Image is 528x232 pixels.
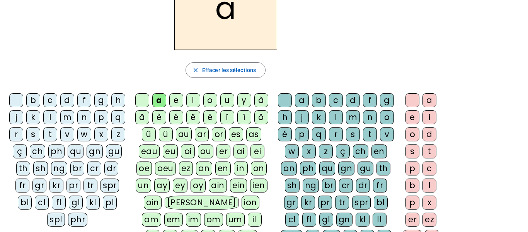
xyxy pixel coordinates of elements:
[312,110,326,124] div: k
[203,110,217,124] div: ë
[9,127,23,141] div: r
[216,144,230,158] div: er
[220,110,234,124] div: î
[422,179,436,192] div: l
[26,110,40,124] div: k
[60,110,74,124] div: m
[302,144,316,158] div: x
[86,196,100,210] div: kl
[285,144,299,158] div: w
[422,162,436,175] div: c
[405,196,419,210] div: p
[142,213,161,227] div: am
[338,162,354,175] div: gn
[405,213,419,227] div: er
[15,179,29,192] div: fr
[363,93,377,107] div: f
[363,110,377,124] div: n
[250,144,264,158] div: ei
[186,213,201,227] div: im
[159,127,173,141] div: ü
[356,213,370,227] div: kl
[319,213,333,227] div: gl
[302,213,316,227] div: fl
[70,162,84,175] div: br
[246,127,261,141] div: as
[336,144,350,158] div: ç
[230,179,247,192] div: ein
[353,144,368,158] div: ch
[33,162,48,175] div: sh
[303,179,319,192] div: ng
[339,179,353,192] div: cr
[422,93,436,107] div: a
[312,93,326,107] div: b
[336,213,353,227] div: gn
[202,65,256,75] span: Effacer les sélections
[68,213,88,227] div: phr
[139,144,160,158] div: eau
[94,110,108,124] div: p
[196,162,212,175] div: an
[191,179,206,192] div: oy
[111,93,125,107] div: h
[356,179,370,192] div: dr
[77,127,91,141] div: w
[374,196,388,210] div: bl
[104,162,118,175] div: dr
[212,127,226,141] div: or
[103,196,117,210] div: pl
[281,162,297,175] div: on
[35,196,49,210] div: cl
[60,93,74,107] div: d
[278,127,292,141] div: é
[26,93,40,107] div: b
[77,110,91,124] div: n
[43,93,57,107] div: c
[13,144,27,158] div: ç
[94,93,108,107] div: g
[47,213,65,227] div: spl
[237,93,251,107] div: y
[16,162,30,175] div: th
[346,93,360,107] div: d
[405,110,419,124] div: e
[106,144,122,158] div: gu
[164,213,183,227] div: em
[229,127,243,141] div: es
[254,93,268,107] div: à
[284,196,298,210] div: gr
[237,110,251,124] div: ï
[373,179,387,192] div: fr
[163,144,178,158] div: eu
[250,179,267,192] div: ien
[380,110,394,124] div: o
[318,196,332,210] div: pr
[68,144,83,158] div: qu
[136,162,152,175] div: oe
[60,127,74,141] div: v
[176,127,192,141] div: au
[111,110,125,124] div: q
[352,196,371,210] div: spr
[155,162,176,175] div: oeu
[226,213,245,227] div: um
[9,110,23,124] div: j
[48,144,65,158] div: ph
[204,213,223,227] div: om
[26,127,40,141] div: s
[346,110,360,124] div: m
[380,127,394,141] div: v
[358,162,373,175] div: gu
[154,179,170,192] div: ay
[30,144,45,158] div: ch
[248,213,262,227] div: il
[152,93,166,107] div: a
[209,179,227,192] div: ain
[66,179,80,192] div: pr
[136,179,151,192] div: un
[94,127,108,141] div: x
[111,127,125,141] div: z
[405,179,419,192] div: b
[87,162,101,175] div: cr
